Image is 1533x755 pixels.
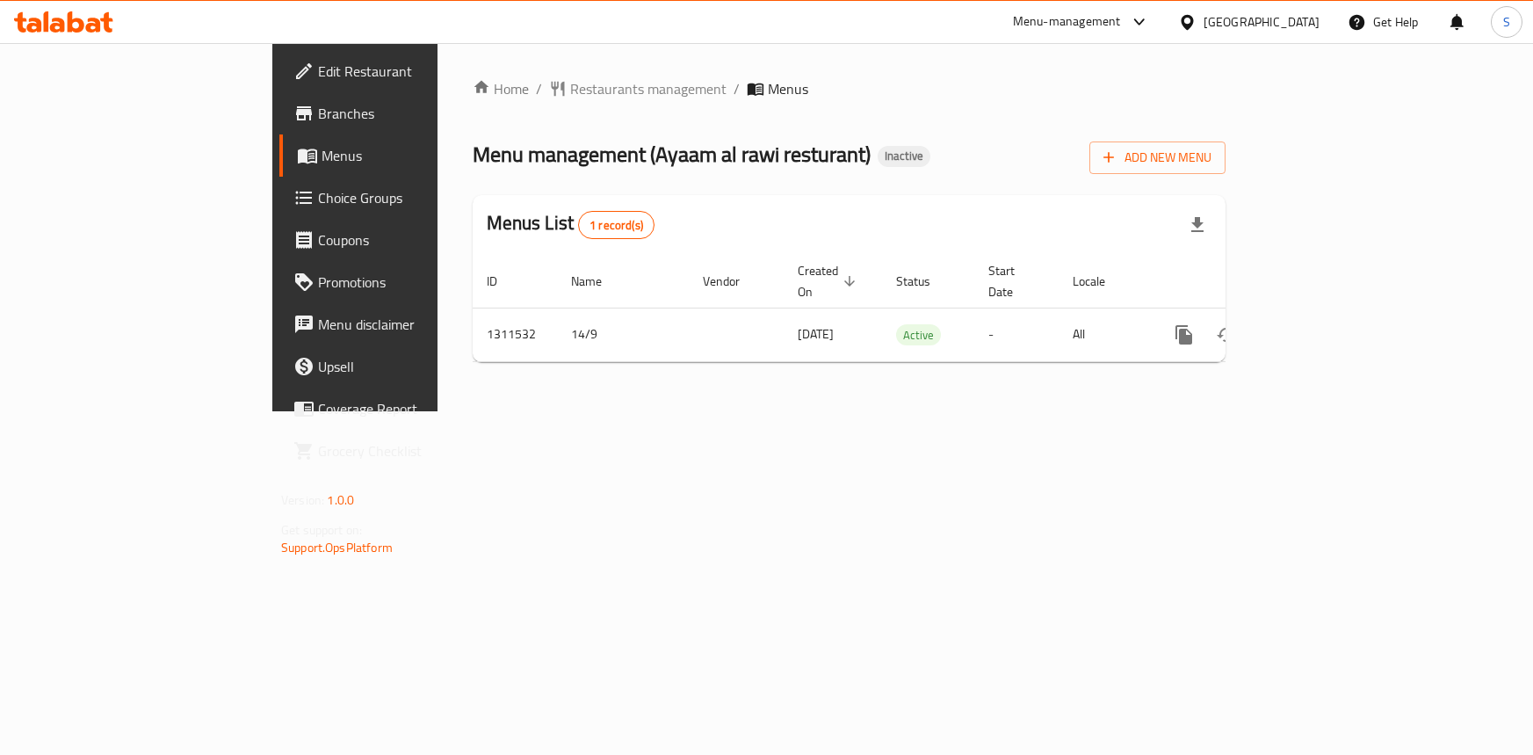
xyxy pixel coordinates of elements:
[1163,314,1205,356] button: more
[988,260,1038,302] span: Start Date
[279,261,528,303] a: Promotions
[734,78,740,99] li: /
[473,134,871,174] span: Menu management ( Ayaam al rawi resturant )
[473,255,1346,362] table: enhanced table
[279,92,528,134] a: Branches
[798,323,834,345] span: [DATE]
[318,103,514,124] span: Branches
[318,272,514,293] span: Promotions
[557,308,689,361] td: 14/9
[570,78,727,99] span: Restaurants management
[487,271,520,292] span: ID
[1176,204,1218,246] div: Export file
[279,303,528,345] a: Menu disclaimer
[1149,255,1346,309] th: Actions
[318,314,514,335] span: Menu disclaimer
[318,61,514,82] span: Edit Restaurant
[536,78,542,99] li: /
[1059,308,1149,361] td: All
[318,398,514,419] span: Coverage Report
[279,219,528,261] a: Coupons
[318,356,514,377] span: Upsell
[571,271,625,292] span: Name
[1205,314,1247,356] button: Change Status
[279,50,528,92] a: Edit Restaurant
[279,134,528,177] a: Menus
[318,229,514,250] span: Coupons
[322,145,514,166] span: Menus
[279,430,528,472] a: Grocery Checklist
[878,149,930,163] span: Inactive
[487,210,654,239] h2: Menus List
[768,78,808,99] span: Menus
[473,78,1226,99] nav: breadcrumb
[281,489,324,512] span: Version:
[281,536,393,559] a: Support.OpsPlatform
[878,146,930,167] div: Inactive
[896,324,941,345] div: Active
[1013,11,1121,33] div: Menu-management
[327,489,354,512] span: 1.0.0
[1089,142,1226,174] button: Add New Menu
[279,177,528,219] a: Choice Groups
[579,217,654,234] span: 1 record(s)
[318,187,514,208] span: Choice Groups
[1103,147,1211,169] span: Add New Menu
[1204,12,1320,32] div: [GEOGRAPHIC_DATA]
[1073,271,1128,292] span: Locale
[281,519,362,541] span: Get support on:
[1503,12,1510,32] span: S
[798,260,861,302] span: Created On
[974,308,1059,361] td: -
[549,78,727,99] a: Restaurants management
[703,271,763,292] span: Vendor
[279,345,528,388] a: Upsell
[896,325,941,345] span: Active
[318,440,514,461] span: Grocery Checklist
[279,388,528,430] a: Coverage Report
[896,271,953,292] span: Status
[578,211,654,239] div: Total records count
